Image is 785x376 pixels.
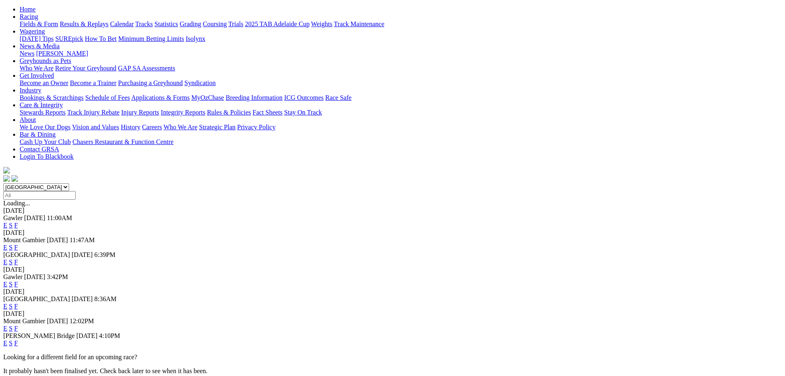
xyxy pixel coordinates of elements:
[180,20,201,27] a: Grading
[3,295,70,302] span: [GEOGRAPHIC_DATA]
[184,79,215,86] a: Syndication
[14,303,18,310] a: F
[3,229,782,236] div: [DATE]
[334,20,384,27] a: Track Maintenance
[228,20,243,27] a: Trials
[207,109,251,116] a: Rules & Policies
[3,310,782,317] div: [DATE]
[72,138,173,145] a: Chasers Restaurant & Function Centre
[24,273,45,280] span: [DATE]
[20,50,34,57] a: News
[20,94,782,101] div: Industry
[47,214,72,221] span: 11:00AM
[20,109,782,116] div: Care & Integrity
[20,153,74,160] a: Login To Blackbook
[9,303,13,310] a: S
[3,317,45,324] span: Mount Gambier
[3,273,22,280] span: Gawler
[20,50,782,57] div: News & Media
[20,116,36,123] a: About
[94,251,116,258] span: 6:39PM
[121,124,140,131] a: History
[20,146,59,153] a: Contact GRSA
[70,79,117,86] a: Become a Trainer
[9,222,13,229] a: S
[3,340,7,347] a: E
[3,200,30,207] span: Loading...
[20,57,71,64] a: Greyhounds as Pets
[164,124,197,131] a: Who We Are
[47,273,68,280] span: 3:42PM
[36,50,88,57] a: [PERSON_NAME]
[20,65,782,72] div: Greyhounds as Pets
[67,109,119,116] a: Track Injury Rebate
[161,109,205,116] a: Integrity Reports
[121,109,159,116] a: Injury Reports
[47,236,68,243] span: [DATE]
[20,35,54,42] a: [DATE] Tips
[284,94,323,101] a: ICG Outcomes
[191,94,224,101] a: MyOzChase
[9,340,13,347] a: S
[20,43,60,50] a: News & Media
[85,35,117,42] a: How To Bet
[20,138,71,145] a: Cash Up Your Club
[20,72,54,79] a: Get Involved
[9,281,13,288] a: S
[20,124,70,131] a: We Love Our Dogs
[20,79,782,87] div: Get Involved
[14,281,18,288] a: F
[118,35,184,42] a: Minimum Betting Limits
[3,281,7,288] a: E
[3,236,45,243] span: Mount Gambier
[155,20,178,27] a: Statistics
[3,167,10,173] img: logo-grsa-white.png
[72,251,93,258] span: [DATE]
[245,20,310,27] a: 2025 TAB Adelaide Cup
[3,259,7,266] a: E
[118,65,175,72] a: GAP SA Assessments
[131,94,190,101] a: Applications & Forms
[55,65,117,72] a: Retire Your Greyhound
[3,214,22,221] span: Gawler
[99,332,120,339] span: 4:10PM
[20,101,63,108] a: Care & Integrity
[284,109,322,116] a: Stay On Track
[3,222,7,229] a: E
[186,35,205,42] a: Isolynx
[253,109,283,116] a: Fact Sheets
[11,175,18,182] img: twitter.svg
[311,20,332,27] a: Weights
[3,175,10,182] img: facebook.svg
[14,325,18,332] a: F
[20,138,782,146] div: Bar & Dining
[3,244,7,251] a: E
[226,94,283,101] a: Breeding Information
[55,35,83,42] a: SUREpick
[14,244,18,251] a: F
[20,13,38,20] a: Racing
[9,259,13,266] a: S
[203,20,227,27] a: Coursing
[20,87,41,94] a: Industry
[60,20,108,27] a: Results & Replays
[142,124,162,131] a: Careers
[3,303,7,310] a: E
[94,295,117,302] span: 8:36AM
[70,236,95,243] span: 11:47AM
[135,20,153,27] a: Tracks
[237,124,276,131] a: Privacy Policy
[20,79,68,86] a: Become an Owner
[20,20,782,28] div: Racing
[20,131,56,138] a: Bar & Dining
[199,124,235,131] a: Strategic Plan
[9,244,13,251] a: S
[325,94,351,101] a: Race Safe
[20,109,65,116] a: Stewards Reports
[85,94,130,101] a: Schedule of Fees
[20,20,58,27] a: Fields & Form
[3,332,75,339] span: [PERSON_NAME] Bridge
[24,214,45,221] span: [DATE]
[76,332,98,339] span: [DATE]
[3,266,782,273] div: [DATE]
